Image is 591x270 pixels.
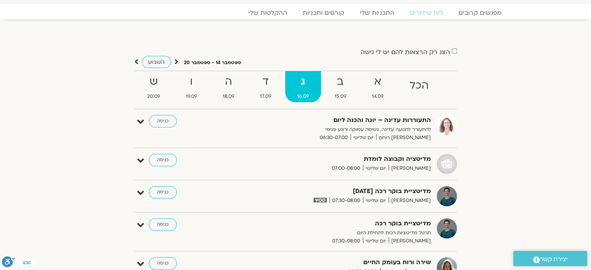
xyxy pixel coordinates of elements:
span: [PERSON_NAME] רוחם [376,134,431,142]
img: vodicon [314,198,326,202]
span: 15.09 [323,92,358,101]
a: כניסה [149,115,177,127]
span: יום שלישי [363,237,389,245]
strong: מדיטציית בוקר רכה [241,218,431,229]
strong: ש [135,73,172,91]
a: ההקלטות שלי [241,9,295,17]
span: 07:00-08:00 [329,164,363,172]
span: 07:30-08:00 [329,237,363,245]
strong: מדיטציית בוקר רכה [DATE] [241,186,431,197]
a: מפגשים קרובים [451,9,509,17]
span: יום שלישי [363,164,389,172]
a: כניסה [149,257,177,270]
span: [PERSON_NAME] [389,164,431,172]
a: לוח שידורים [402,9,451,17]
span: 17.09 [248,92,283,101]
a: קורסים ותכניות [295,9,352,17]
span: יום שלישי [350,134,376,142]
span: [PERSON_NAME] [389,237,431,245]
span: 20.09 [135,92,172,101]
a: ב15.09 [323,71,358,102]
span: 14.09 [360,92,396,101]
span: 16.09 [285,92,321,101]
a: הכל [397,71,440,102]
span: [PERSON_NAME] [389,197,431,205]
strong: שירה ורוח בעומק החיים [241,257,431,268]
strong: ב [323,73,358,91]
span: 18.09 [211,92,246,101]
span: 06:30-07:00 [317,134,350,142]
a: א14.09 [360,71,396,102]
a: ה18.09 [211,71,246,102]
nav: Menu [82,9,509,17]
a: ד17.09 [248,71,283,102]
strong: התעוררות עדינה – יוגה והכנה ליום [241,115,431,125]
strong: א [360,73,396,91]
strong: הכל [397,77,440,94]
a: ש20.09 [135,71,172,102]
p: ספטמבר 14 - ספטמבר 20 [184,59,241,67]
a: כניסה [149,186,177,199]
p: תרגול מדיטציות רכות לתחילת היום [241,229,431,237]
a: כניסה [149,154,177,166]
strong: מדיטציה וקבוצה לומדת [241,154,431,164]
strong: ה [211,73,246,91]
span: השבוע [148,58,165,66]
a: התכניות שלי [352,9,402,17]
a: ו19.09 [174,71,209,102]
a: יצירת קשר [513,251,587,266]
a: כניסה [149,218,177,231]
p: להתעורר לתנועה עדינה, נשימה עמוקה ורוגע פנימי [241,125,431,134]
label: הצג רק הרצאות להם יש לי גישה [361,49,450,56]
a: השבוע [142,56,171,68]
span: 19.09 [174,92,209,101]
span: יום שלישי [363,197,389,205]
span: יצירת קשר [540,254,568,265]
strong: ו [174,73,209,91]
strong: ג [285,73,321,91]
a: ג16.09 [285,71,321,102]
span: 07:30-08:00 [329,197,363,205]
strong: ד [248,73,283,91]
